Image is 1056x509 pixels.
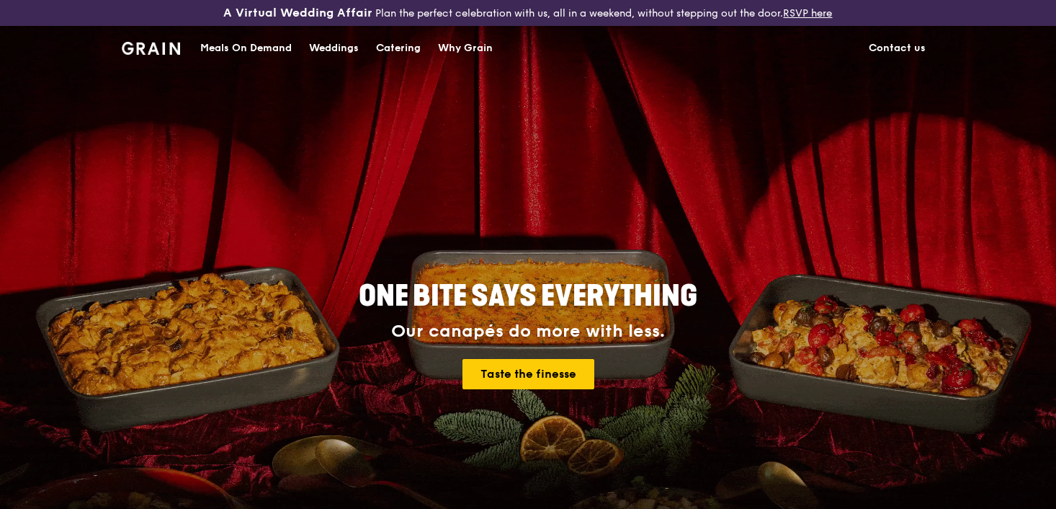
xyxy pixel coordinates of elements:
a: Weddings [300,27,367,70]
div: Weddings [309,27,359,70]
div: Why Grain [438,27,493,70]
a: GrainGrain [122,25,180,68]
h3: A Virtual Wedding Affair [223,6,372,20]
div: Our canapés do more with less. [269,322,787,342]
div: Meals On Demand [200,27,292,70]
a: Taste the finesse [462,359,594,389]
div: Catering [376,27,421,70]
span: ONE BITE SAYS EVERYTHING [359,279,697,314]
div: Plan the perfect celebration with us, all in a weekend, without stepping out the door. [176,6,880,20]
a: Contact us [860,27,934,70]
a: Why Grain [429,27,501,70]
a: Catering [367,27,429,70]
a: RSVP here [783,7,832,19]
img: Grain [122,42,180,55]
